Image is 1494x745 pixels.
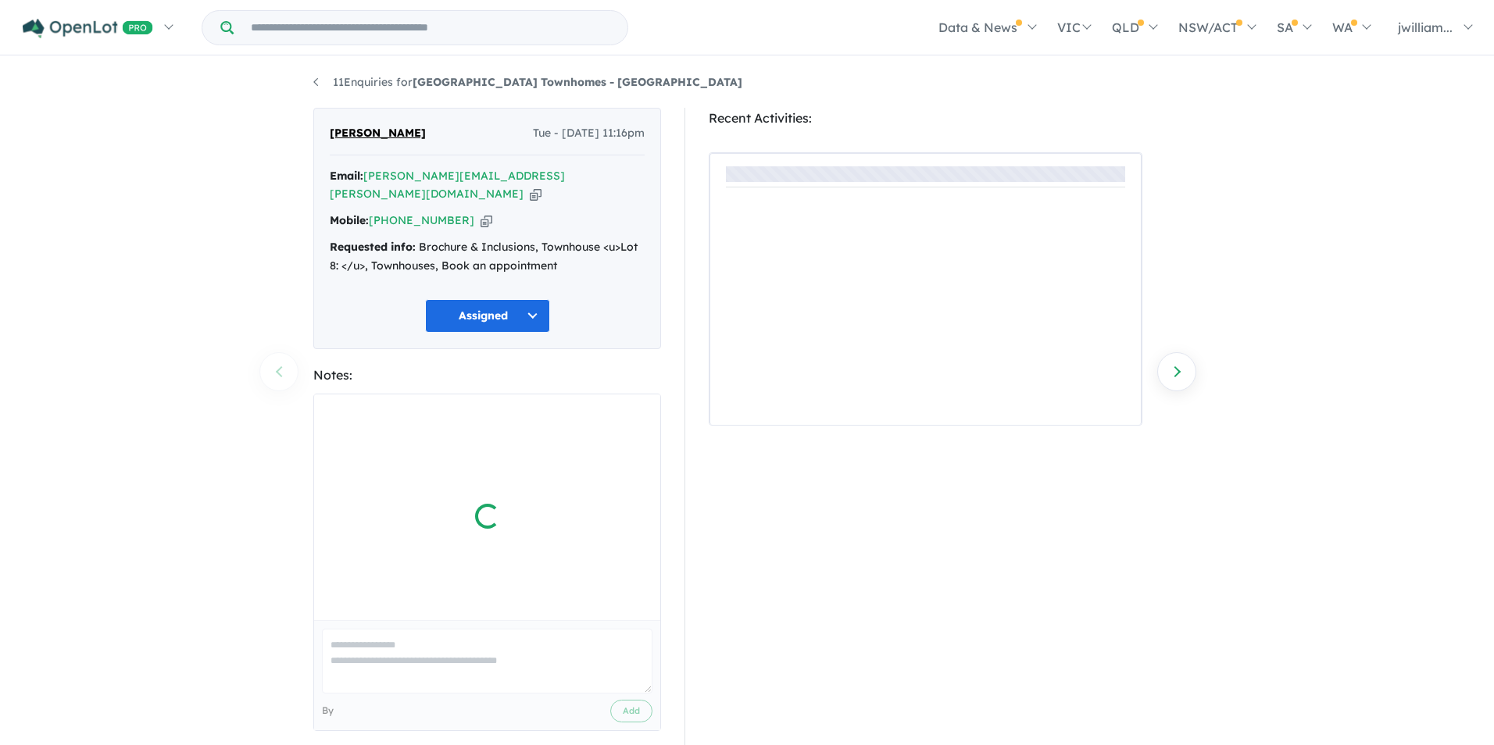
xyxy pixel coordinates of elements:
input: Try estate name, suburb, builder or developer [237,11,624,45]
div: Brochure & Inclusions, Townhouse <u>Lot 8: </u>, Townhouses, Book an appointment [330,238,645,276]
span: [PERSON_NAME] [330,124,426,143]
button: Assigned [425,299,550,333]
a: 11Enquiries for[GEOGRAPHIC_DATA] Townhomes - [GEOGRAPHIC_DATA] [313,75,742,89]
strong: Mobile: [330,213,369,227]
strong: Email: [330,169,363,183]
strong: Requested info: [330,240,416,254]
a: [PHONE_NUMBER] [369,213,474,227]
nav: breadcrumb [313,73,1181,92]
strong: [GEOGRAPHIC_DATA] Townhomes - [GEOGRAPHIC_DATA] [413,75,742,89]
button: Copy [530,186,541,202]
img: Openlot PRO Logo White [23,19,153,38]
button: Copy [481,212,492,229]
div: Recent Activities: [709,108,1142,129]
span: jwilliam... [1398,20,1453,35]
a: [PERSON_NAME][EMAIL_ADDRESS][PERSON_NAME][DOMAIN_NAME] [330,169,565,201]
div: Notes: [313,365,661,386]
span: Tue - [DATE] 11:16pm [533,124,645,143]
